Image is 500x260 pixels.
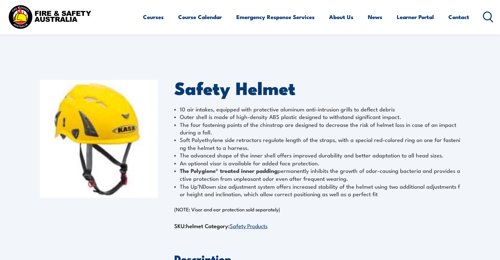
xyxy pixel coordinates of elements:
[174,167,461,182] li: permanently inhibits the growth of odor-causing bacteria and provides active protection from unpl...
[205,222,268,230] span: Category:
[174,151,461,159] li: The advanced shape of the inner shell offers improved durability and better adaptation to all hea...
[174,121,461,136] li: The four fastening points of the chinstrap are designed to decrease the risk of helmet loss in ca...
[397,8,434,26] a: Learner Portal
[230,222,268,229] a: Safety Products
[236,8,315,26] a: Emergency Response Services
[174,80,461,95] h1: Safety Helmet
[178,8,222,26] a: Course Calendar
[180,166,277,175] b: The Polygiene® treated inner padding
[448,8,469,26] a: Contact
[174,113,461,120] li: Outer shell is made of high-density ABS plastic designed to withstand significant impact.
[368,8,382,26] a: News
[143,8,164,26] a: Courses
[174,206,461,213] p: (NOTE: Visor and ear protection sold separately)
[174,105,461,113] li: 10 air intakes, equipped with protective aluminum anti-intrusion grills to deflect debris
[174,182,461,198] li: The Up’NDown size adjustment system offers increased stability of the helmet using two additional...
[174,159,461,167] li: An optional visor is available for added face protection.
[40,80,158,198] img: Safety Helmet
[329,8,353,26] a: About Us
[174,222,203,230] span: SKU:
[186,222,203,230] span: helmet
[174,136,461,151] li: Soft Polyethylene side retractors regulate length of the straps, with a special red-colored ring ...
